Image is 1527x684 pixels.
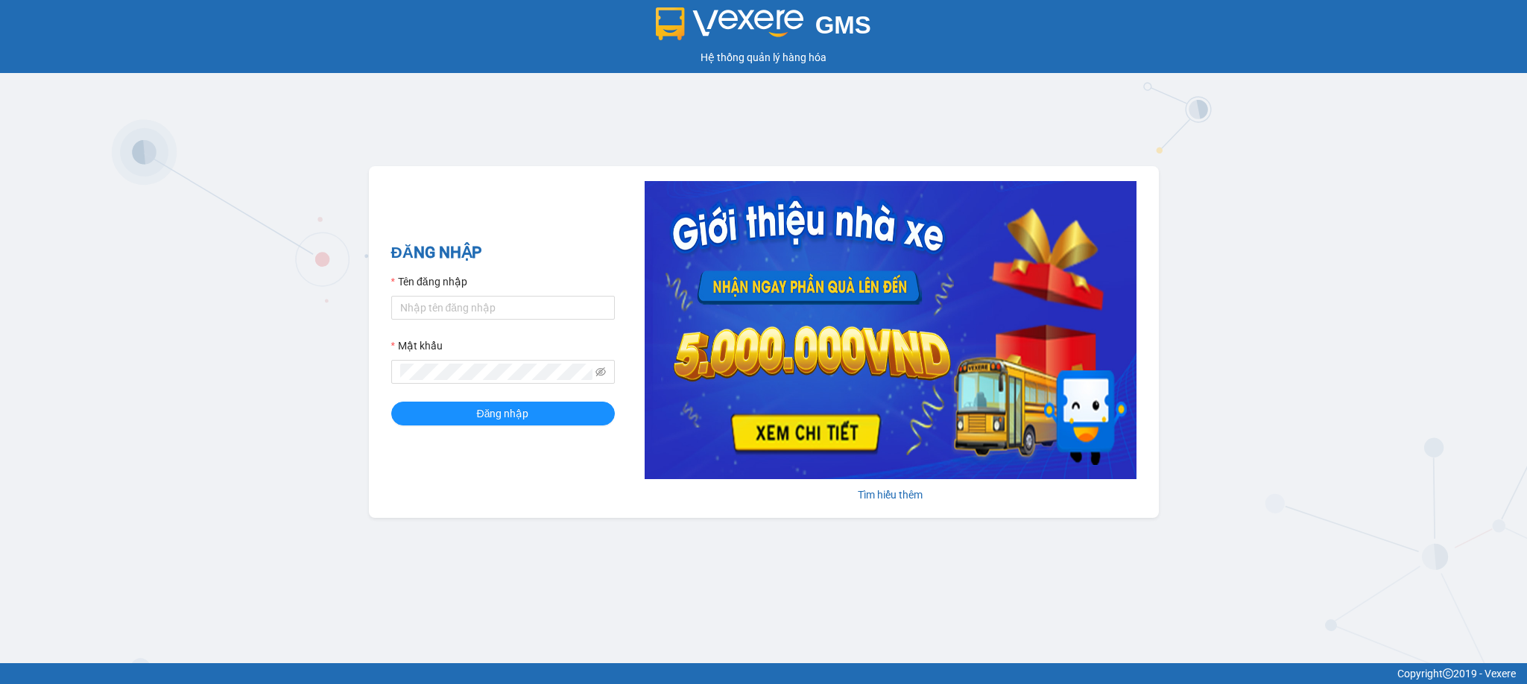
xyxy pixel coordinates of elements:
input: Mật khẩu [400,364,592,380]
div: Hệ thống quản lý hàng hóa [4,49,1523,66]
img: logo 2 [656,7,803,40]
h2: ĐĂNG NHẬP [391,241,615,265]
a: GMS [656,22,871,34]
span: Đăng nhập [477,405,529,422]
label: Mật khẩu [391,338,443,354]
input: Tên đăng nhập [391,296,615,320]
button: Đăng nhập [391,402,615,425]
div: Tìm hiểu thêm [645,487,1136,503]
div: Copyright 2019 - Vexere [11,665,1516,682]
span: copyright [1443,668,1453,679]
span: eye-invisible [595,367,606,377]
span: GMS [815,11,871,39]
label: Tên đăng nhập [391,273,467,290]
img: banner-0 [645,181,1136,479]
